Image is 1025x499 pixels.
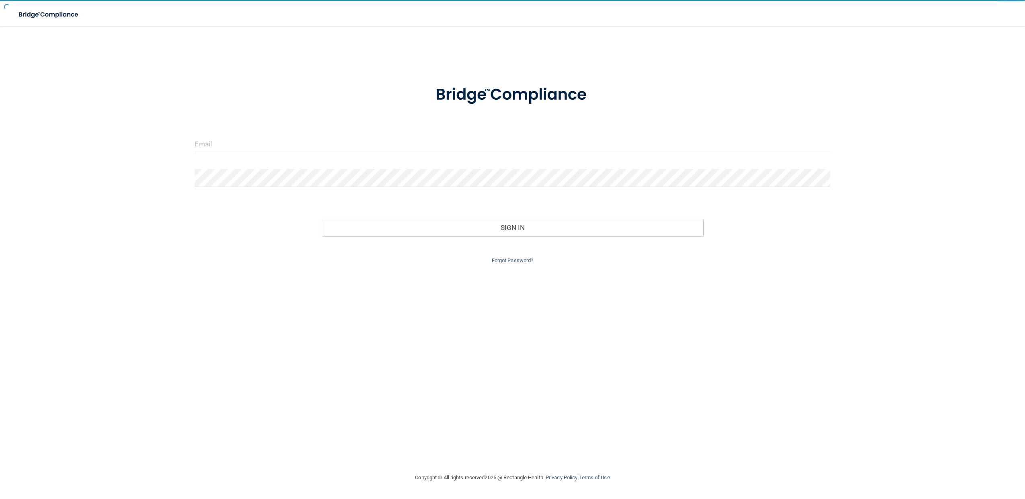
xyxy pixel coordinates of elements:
[579,474,610,481] a: Terms of Use
[195,135,830,153] input: Email
[12,6,86,23] img: bridge_compliance_login_screen.278c3ca4.svg
[322,219,703,236] button: Sign In
[419,74,606,116] img: bridge_compliance_login_screen.278c3ca4.svg
[546,474,577,481] a: Privacy Policy
[492,257,534,263] a: Forgot Password?
[366,465,659,491] div: Copyright © All rights reserved 2025 @ Rectangle Health | |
